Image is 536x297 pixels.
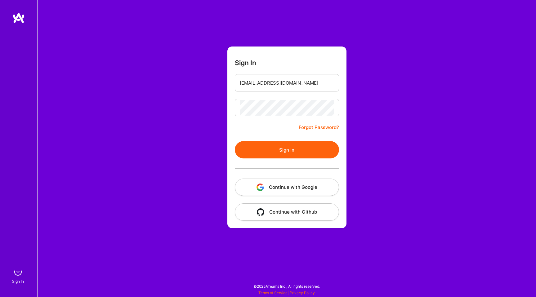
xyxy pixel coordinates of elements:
[12,266,24,278] img: sign in
[13,266,24,285] a: sign inSign In
[290,290,315,295] a: Privacy Policy
[258,290,288,295] a: Terms of Service
[235,141,339,158] button: Sign In
[235,179,339,196] button: Continue with Google
[257,184,264,191] img: icon
[12,12,25,24] img: logo
[235,59,256,67] h3: Sign In
[12,278,24,285] div: Sign In
[240,75,334,91] input: Email...
[37,278,536,294] div: © 2025 ATeams Inc., All rights reserved.
[235,203,339,221] button: Continue with Github
[299,124,339,131] a: Forgot Password?
[257,208,264,216] img: icon
[258,290,315,295] span: |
